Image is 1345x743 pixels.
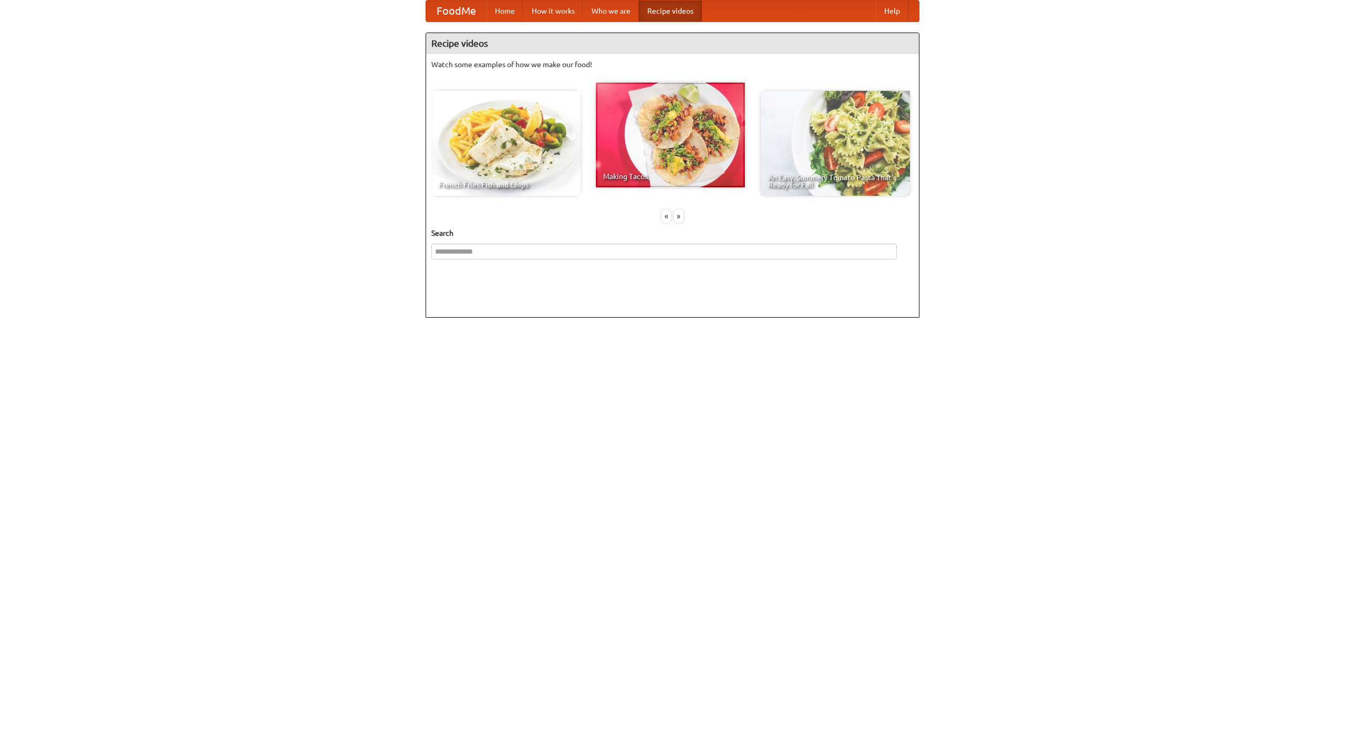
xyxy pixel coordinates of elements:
[487,1,523,22] a: Home
[596,82,745,187] a: Making Tacos
[661,210,671,223] div: «
[583,1,639,22] a: Who we are
[761,91,910,196] a: An Easy, Summery Tomato Pasta That's Ready for Fall
[639,1,702,22] a: Recipe videos
[768,174,903,189] span: An Easy, Summery Tomato Pasta That's Ready for Fall
[426,33,919,54] h4: Recipe videos
[523,1,583,22] a: How it works
[431,228,914,238] h5: Search
[426,1,487,22] a: FoodMe
[674,210,684,223] div: »
[431,91,581,196] a: French Fries Fish and Chips
[431,59,914,70] p: Watch some examples of how we make our food!
[876,1,908,22] a: Help
[603,173,738,180] span: Making Tacos
[439,181,573,189] span: French Fries Fish and Chips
